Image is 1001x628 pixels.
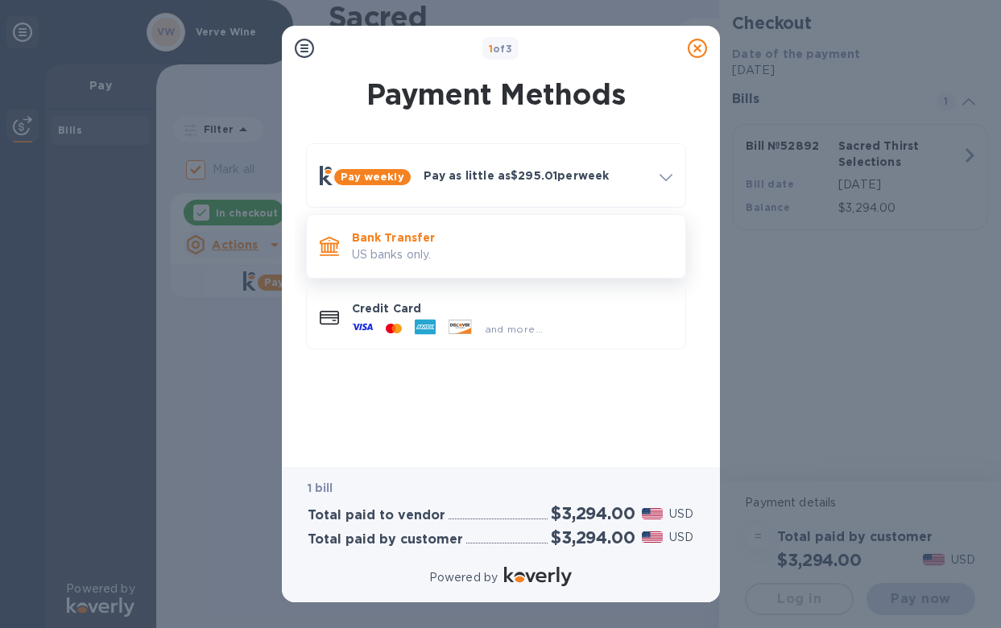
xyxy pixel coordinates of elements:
[551,527,635,547] h2: $3,294.00
[504,567,572,586] img: Logo
[352,229,672,246] p: Bank Transfer
[489,43,493,55] span: 1
[308,532,463,547] h3: Total paid by customer
[352,300,672,316] p: Credit Card
[489,43,513,55] b: of 3
[424,167,647,184] p: Pay as little as $295.01 per week
[341,171,404,183] b: Pay weekly
[308,508,445,523] h3: Total paid to vendor
[642,508,664,519] img: USD
[303,77,689,111] h1: Payment Methods
[308,481,333,494] b: 1 bill
[551,503,635,523] h2: $3,294.00
[429,569,498,586] p: Powered by
[642,531,664,543] img: USD
[352,246,672,263] p: US banks only.
[485,323,544,335] span: and more...
[669,506,693,523] p: USD
[669,529,693,546] p: USD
